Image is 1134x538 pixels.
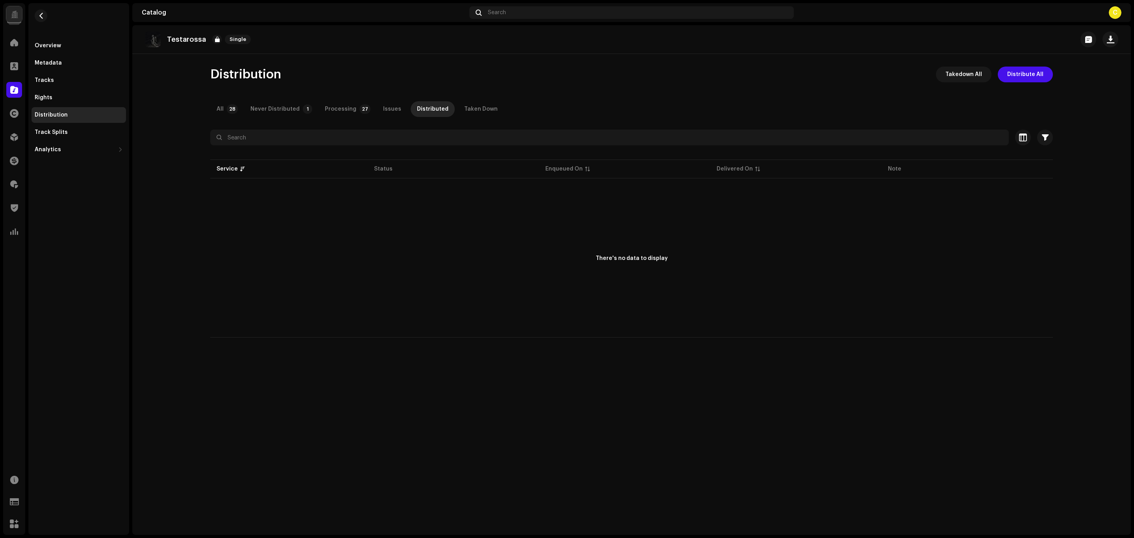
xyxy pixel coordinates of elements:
[142,9,466,16] div: Catalog
[417,101,448,117] div: Distributed
[210,130,1009,145] input: Search
[998,67,1053,82] button: Distribute All
[35,77,54,83] div: Tracks
[31,124,126,140] re-m-nav-item: Track Splits
[225,35,251,44] span: Single
[227,104,238,114] p-badge: 28
[383,101,401,117] div: Issues
[596,254,668,263] div: There's no data to display
[210,67,281,82] span: Distribution
[35,60,62,66] div: Metadata
[945,67,982,82] span: Takedown All
[31,142,126,158] re-m-nav-dropdown: Analytics
[31,107,126,123] re-m-nav-item: Distribution
[167,35,206,44] p: Testarossa
[1109,6,1121,19] div: C
[936,67,991,82] button: Takedown All
[35,129,68,135] div: Track Splits
[303,104,312,114] p-badge: 1
[31,55,126,71] re-m-nav-item: Metadata
[325,101,356,117] div: Processing
[488,9,506,16] span: Search
[35,112,68,118] div: Distribution
[35,147,61,153] div: Analytics
[35,43,61,49] div: Overview
[145,32,161,47] img: e42b12b3-efb8-4833-8265-189cd9444f69
[35,95,52,101] div: Rights
[217,101,224,117] div: All
[31,38,126,54] re-m-nav-item: Overview
[31,72,126,88] re-m-nav-item: Tracks
[464,101,498,117] div: Taken Down
[31,90,126,106] re-m-nav-item: Rights
[1007,67,1043,82] span: Distribute All
[359,104,371,114] p-badge: 27
[250,101,300,117] div: Never Distributed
